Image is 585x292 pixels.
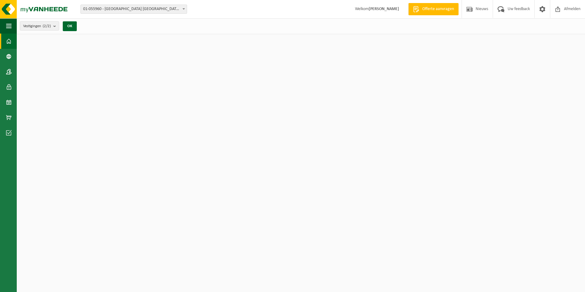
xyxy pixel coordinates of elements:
[80,5,187,14] span: 01-055960 - ROCKWOOL BELGIUM NV - WIJNEGEM
[421,6,456,12] span: Offerte aanvragen
[81,5,187,13] span: 01-055960 - ROCKWOOL BELGIUM NV - WIJNEGEM
[20,21,59,31] button: Vestigingen(2/2)
[369,7,399,11] strong: [PERSON_NAME]
[23,22,51,31] span: Vestigingen
[43,24,51,28] count: (2/2)
[63,21,77,31] button: OK
[408,3,459,15] a: Offerte aanvragen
